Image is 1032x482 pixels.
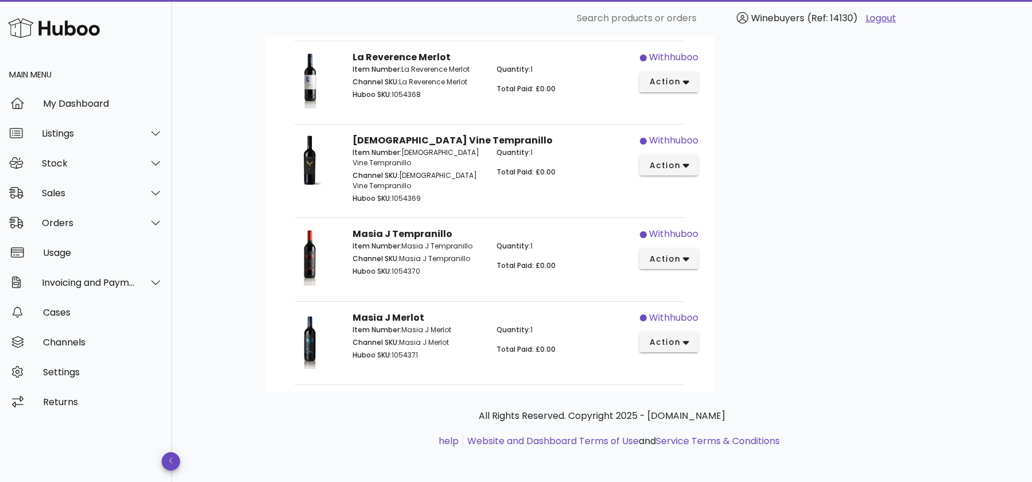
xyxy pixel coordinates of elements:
span: Item Number: [353,241,401,251]
a: Service Terms & Conditions [656,434,780,448]
p: [DEMOGRAPHIC_DATA] Vine Tempranillo [353,170,483,191]
strong: [DEMOGRAPHIC_DATA] Vine Tempranillo [353,134,553,147]
button: action [639,248,698,269]
span: Quantity: [497,147,530,157]
span: Item Number: [353,64,401,74]
div: Returns [43,397,163,407]
div: Settings [43,367,163,378]
img: Product Image [281,311,339,369]
li: and [463,434,780,448]
span: Total Paid: £0.00 [497,84,556,94]
img: Product Image [281,134,339,192]
p: 1054370 [353,266,483,277]
div: withhuboo [649,134,698,147]
span: Quantity: [497,241,530,251]
span: (Ref: 14130) [807,11,858,25]
div: Cases [43,307,163,318]
div: withhuboo [649,311,698,325]
span: Channel SKU: [353,254,399,263]
img: Product Image [281,50,339,108]
div: Orders [42,217,135,228]
p: [DEMOGRAPHIC_DATA] Vine Tempranillo [353,147,483,168]
button: action [639,155,698,176]
p: 1 [497,325,627,335]
p: Masia J Merlot [353,337,483,348]
a: help [439,434,459,448]
span: Huboo SKU: [353,350,392,360]
span: Item Number: [353,147,401,157]
div: Usage [43,247,163,258]
p: 1 [497,147,627,158]
p: 1054369 [353,193,483,204]
p: 1 [497,64,627,75]
span: action [648,336,681,348]
p: La Reverence Merlot [353,64,483,75]
div: Channels [43,337,163,348]
p: All Rights Reserved. Copyright 2025 - [DOMAIN_NAME] [274,409,930,423]
div: withhuboo [649,227,698,241]
p: Masia J Merlot [353,325,483,335]
span: Total Paid: £0.00 [497,167,556,177]
strong: La Reverence Merlot [353,50,451,64]
strong: Masia J Merlot [353,311,424,324]
button: action [639,72,698,92]
span: action [648,253,681,265]
p: Masia J Tempranillo [353,241,483,251]
a: Logout [866,11,896,25]
span: Channel SKU: [353,77,399,87]
p: 1 [497,241,627,251]
p: 1054368 [353,90,483,100]
div: Listings [42,128,135,139]
div: Invoicing and Payments [42,277,135,288]
img: Huboo Logo [8,15,100,40]
strong: Masia J Tempranillo [353,227,452,240]
p: La Reverence Merlot [353,77,483,87]
a: Website and Dashboard Terms of Use [467,434,639,448]
span: Total Paid: £0.00 [497,261,556,270]
span: Huboo SKU: [353,90,392,99]
span: Channel SKU: [353,337,399,347]
span: action [648,76,681,88]
span: action [648,160,681,172]
p: Masia J Tempranillo [353,254,483,264]
button: action [639,332,698,352]
span: Quantity: [497,325,530,335]
span: Winebuyers [751,11,804,25]
span: Quantity: [497,64,530,74]
div: withhuboo [649,50,698,64]
div: Stock [42,158,135,169]
div: My Dashboard [43,98,163,109]
span: Huboo SKU: [353,193,392,203]
span: Channel SKU: [353,170,399,180]
img: Product Image [281,227,339,285]
span: Huboo SKU: [353,266,392,276]
span: Total Paid: £0.00 [497,344,556,354]
div: Sales [42,188,135,199]
p: 1054371 [353,350,483,360]
span: Item Number: [353,325,401,335]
